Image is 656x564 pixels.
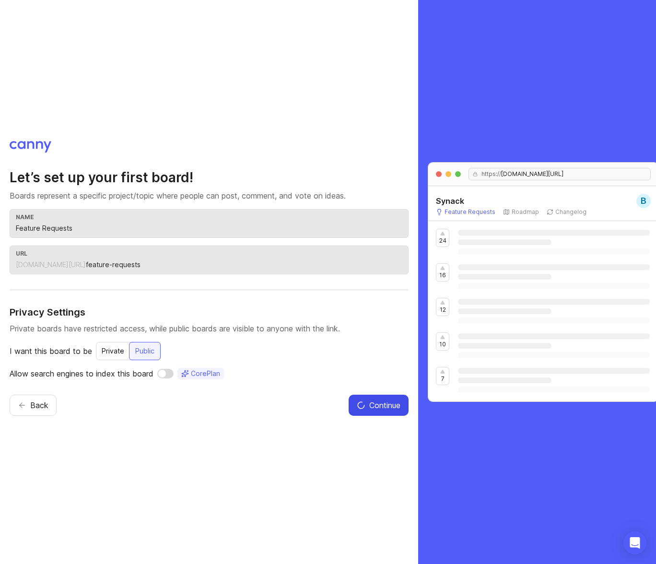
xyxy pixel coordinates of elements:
[439,271,446,279] p: 16
[478,170,501,178] span: https://
[439,341,446,348] p: 10
[10,323,409,334] p: Private boards have restricted access, while public boards are visible to anyone with the link.
[10,190,409,201] p: Boards represent a specific project/topic where people can post, comment, and vote on ideas.
[16,213,402,221] div: name
[369,399,400,411] span: Continue
[16,223,402,234] input: Feature Requests
[441,375,445,383] p: 7
[30,399,48,411] span: Back
[10,169,409,186] h2: Let’s set up your first board!
[191,369,220,378] span: Core Plan
[10,141,51,153] img: Canny logo
[555,208,586,216] p: Changelog
[445,208,495,216] p: Feature Requests
[129,342,161,360] button: Public
[16,260,86,270] div: [DOMAIN_NAME][URL]
[439,237,446,245] p: 24
[501,170,563,178] span: [DOMAIN_NAME][URL]
[10,345,92,357] p: I want this board to be
[10,395,57,416] button: Back
[16,250,402,257] div: url
[440,306,446,314] p: 12
[512,208,539,216] p: Roadmap
[349,395,409,416] button: Continue
[623,531,646,554] div: Open Intercom Messenger
[10,305,409,319] h4: Privacy Settings
[636,194,651,208] div: B
[436,195,464,207] h5: Synack
[10,368,153,379] p: Allow search engines to index this board
[96,342,130,360] button: Private
[86,259,402,270] input: feature-requests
